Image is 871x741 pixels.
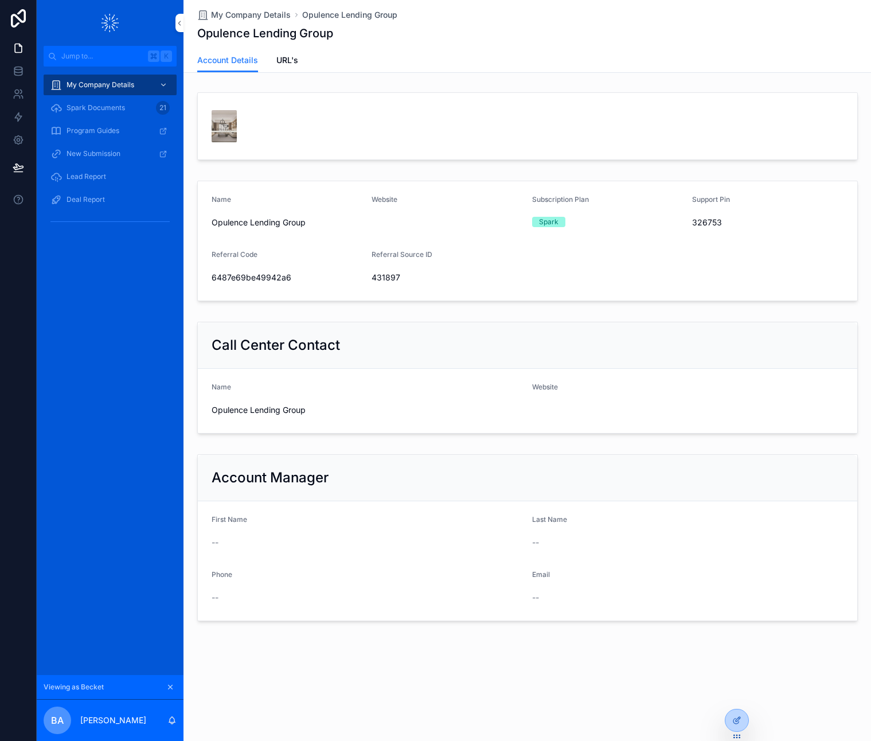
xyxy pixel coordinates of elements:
[61,52,143,61] span: Jump to...
[80,715,146,726] p: [PERSON_NAME]
[156,101,170,115] div: 21
[44,166,177,187] a: Lead Report
[44,97,177,118] a: Spark Documents21
[67,149,120,158] span: New Submission
[51,713,64,727] span: BA
[212,404,523,416] span: Opulence Lending Group
[302,9,397,21] a: Opulence Lending Group
[211,9,291,21] span: My Company Details
[197,9,291,21] a: My Company Details
[539,217,558,227] div: Spark
[692,195,730,204] span: Support Pin
[532,515,567,524] span: Last Name
[44,682,104,692] span: Viewing as Becket
[101,14,119,32] img: App logo
[372,195,397,204] span: Website
[44,120,177,141] a: Program Guides
[37,67,183,245] div: scrollable content
[44,75,177,95] a: My Company Details
[197,25,333,41] h1: Opulence Lending Group
[692,217,843,228] span: 326753
[212,515,247,524] span: First Name
[197,54,258,66] span: Account Details
[67,80,134,89] span: My Company Details
[532,592,539,603] span: --
[212,110,237,142] img: oplg.jpg
[532,570,550,579] span: Email
[212,336,340,354] h2: Call Center Contact
[162,52,171,61] span: K
[44,143,177,164] a: New Submission
[276,54,298,66] span: URL's
[532,195,589,204] span: Subscription Plan
[532,537,539,548] span: --
[372,250,432,259] span: Referral Source ID
[67,172,106,181] span: Lead Report
[212,383,231,391] span: Name
[67,103,125,112] span: Spark Documents
[276,50,298,73] a: URL's
[197,49,258,73] a: Account Details
[372,272,523,283] span: 431897
[212,250,257,259] span: Referral Code
[532,383,558,391] span: Website
[212,195,231,204] span: Name
[212,217,363,228] span: Opulence Lending Group
[67,195,105,204] span: Deal Report
[212,570,232,579] span: Phone
[44,46,177,67] button: Jump to...K
[212,592,218,603] span: --
[44,189,177,210] a: Deal Report
[212,469,329,487] h2: Account Manager
[212,537,218,548] span: --
[212,272,363,283] span: 6487e69be49942a6
[67,126,119,135] span: Program Guides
